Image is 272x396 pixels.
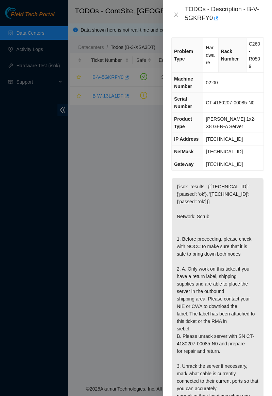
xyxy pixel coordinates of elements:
[206,136,243,142] span: [TECHNICAL_ID]
[174,116,192,129] span: Product Type
[249,41,260,69] span: C260-R0509
[206,116,255,129] span: [PERSON_NAME] 1x2-X8 GEN-A Server
[174,96,192,109] span: Serial Number
[206,100,254,105] span: CT-4180207-00085-N0
[206,161,243,167] span: [TECHNICAL_ID]
[173,12,179,17] span: close
[206,80,218,85] span: 02:00
[171,12,181,18] button: Close
[185,5,264,24] div: TODOs - Description - B-V-5GKRFY0
[206,149,243,154] span: [TECHNICAL_ID]
[174,136,199,142] span: IP Address
[174,149,194,154] span: NetMask
[221,49,239,62] span: Rack Number
[174,49,193,62] span: Problem Type
[174,76,193,89] span: Machine Number
[206,45,215,65] span: Hardware
[174,161,194,167] span: Gateway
